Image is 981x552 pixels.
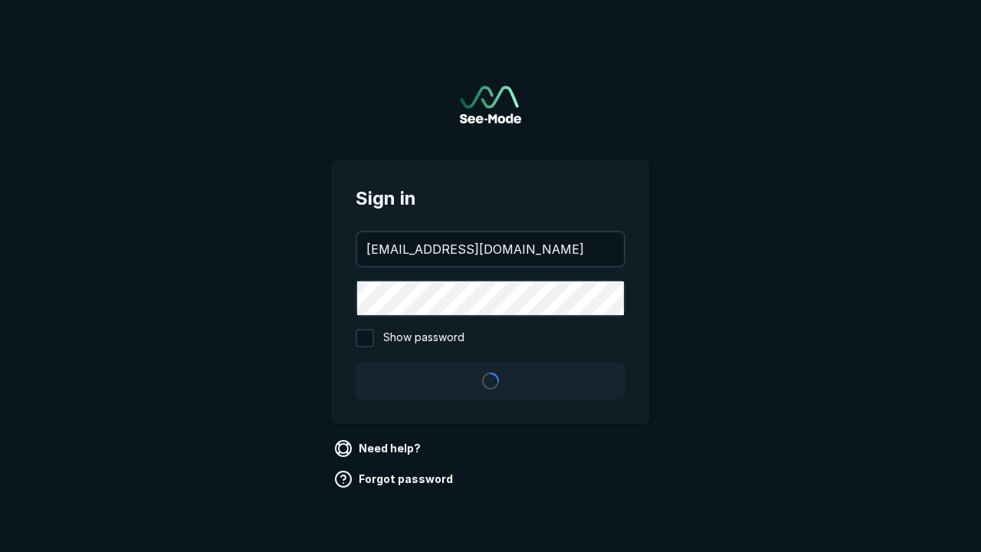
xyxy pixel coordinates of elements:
a: Go to sign in [460,86,521,123]
input: your@email.com [357,232,624,266]
a: Forgot password [331,467,459,491]
a: Need help? [331,436,427,461]
span: Show password [383,329,464,347]
img: See-Mode Logo [460,86,521,123]
span: Sign in [356,185,625,212]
